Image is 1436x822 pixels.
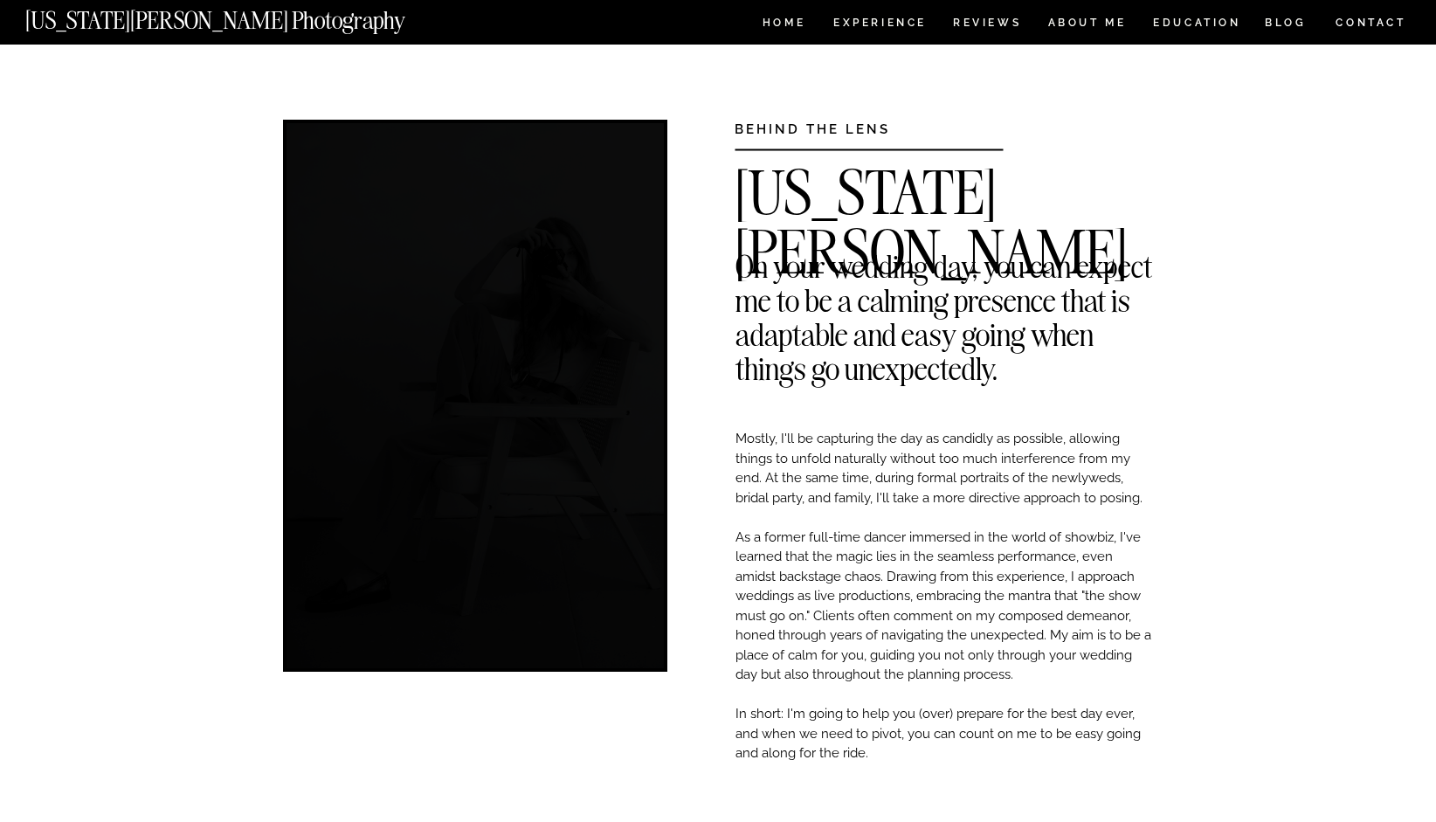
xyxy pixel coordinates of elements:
[1335,13,1407,32] a: CONTACT
[1265,17,1307,32] a: BLOG
[833,17,925,32] a: Experience
[735,120,949,133] h3: BEHIND THE LENS
[25,9,464,24] a: [US_STATE][PERSON_NAME] Photography
[1047,17,1127,32] a: ABOUT ME
[759,17,809,32] a: HOME
[1151,17,1243,32] a: EDUCATION
[735,163,1153,190] h2: [US_STATE][PERSON_NAME]
[953,17,1018,32] a: REVIEWS
[735,249,1153,275] h2: On your wedding day, you can expect me to be a calming presence that is adaptable and easy going ...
